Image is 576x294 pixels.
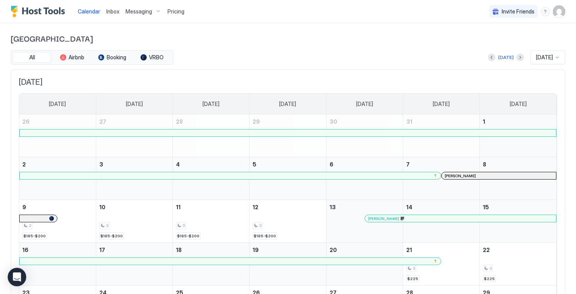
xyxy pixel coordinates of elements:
[19,157,96,171] a: November 2, 2025
[403,243,479,257] a: November 21, 2025
[96,157,172,200] td: November 3, 2025
[69,54,84,61] span: Airbnb
[502,8,534,15] span: Invite Friends
[406,118,412,125] span: 31
[49,101,66,108] span: [DATE]
[403,114,479,129] a: October 31, 2025
[249,157,326,171] a: November 5, 2025
[480,243,556,286] td: November 22, 2025
[107,54,126,61] span: Booking
[93,52,131,63] button: Booking
[413,266,415,271] span: 3
[403,200,479,243] td: November 14, 2025
[96,114,172,157] td: October 27, 2025
[488,54,496,61] button: Previous month
[126,8,152,15] span: Messaging
[326,200,403,243] td: November 13, 2025
[327,157,403,171] a: November 6, 2025
[330,204,336,210] span: 13
[11,6,69,17] div: Host Tools Logo
[19,157,96,200] td: November 2, 2025
[96,243,172,257] a: November 17, 2025
[403,114,479,157] td: October 31, 2025
[19,77,557,87] span: [DATE]
[96,243,172,286] td: November 17, 2025
[173,200,249,243] td: November 11, 2025
[29,54,35,61] span: All
[19,200,96,214] a: November 9, 2025
[253,118,260,125] span: 29
[78,7,100,15] a: Calendar
[106,223,108,228] span: 3
[53,52,91,63] button: Airbnb
[183,223,185,228] span: 3
[96,200,172,214] a: November 10, 2025
[356,101,373,108] span: [DATE]
[96,157,172,171] a: November 3, 2025
[406,247,412,253] span: 21
[348,94,381,114] a: Thursday
[553,5,565,18] div: User profile
[253,161,256,168] span: 5
[23,234,46,239] span: $185-$200
[100,234,123,239] span: $185-$200
[271,94,304,114] a: Wednesday
[327,114,403,129] a: October 30, 2025
[173,157,249,200] td: November 4, 2025
[22,204,26,210] span: 9
[19,200,96,243] td: November 9, 2025
[279,101,296,108] span: [DATE]
[203,101,219,108] span: [DATE]
[406,204,412,210] span: 14
[173,243,249,286] td: November 18, 2025
[327,243,403,257] a: November 20, 2025
[173,243,249,257] a: November 18, 2025
[99,118,106,125] span: 27
[249,114,326,129] a: October 29, 2025
[480,114,556,129] a: November 1, 2025
[195,94,227,114] a: Tuesday
[249,243,326,257] a: November 19, 2025
[106,7,119,15] a: Inbox
[11,50,173,65] div: tab-group
[259,223,261,228] span: 3
[253,204,258,210] span: 12
[249,114,326,157] td: October 29, 2025
[13,52,51,63] button: All
[249,200,326,214] a: November 12, 2025
[330,161,333,168] span: 6
[368,216,553,221] div: [PERSON_NAME]
[330,118,337,125] span: 30
[480,157,556,171] a: November 8, 2025
[99,247,105,253] span: 17
[480,114,556,157] td: November 1, 2025
[176,247,182,253] span: 18
[176,204,181,210] span: 11
[126,101,143,108] span: [DATE]
[433,101,450,108] span: [DATE]
[483,204,489,210] span: 15
[406,161,410,168] span: 7
[22,161,26,168] span: 2
[483,118,485,125] span: 1
[425,94,457,114] a: Friday
[41,94,74,114] a: Sunday
[407,276,418,281] span: $225
[403,157,479,171] a: November 7, 2025
[19,243,96,286] td: November 16, 2025
[173,114,249,129] a: October 28, 2025
[11,32,565,44] span: [GEOGRAPHIC_DATA]
[480,200,556,214] a: November 15, 2025
[22,247,28,253] span: 16
[483,247,490,253] span: 22
[253,247,259,253] span: 19
[480,157,556,200] td: November 8, 2025
[149,54,164,61] span: VRBO
[480,200,556,243] td: November 15, 2025
[118,94,151,114] a: Monday
[484,276,495,281] span: $225
[173,157,249,171] a: November 4, 2025
[254,234,276,239] span: $185-$200
[480,243,556,257] a: November 22, 2025
[445,173,553,178] div: [PERSON_NAME]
